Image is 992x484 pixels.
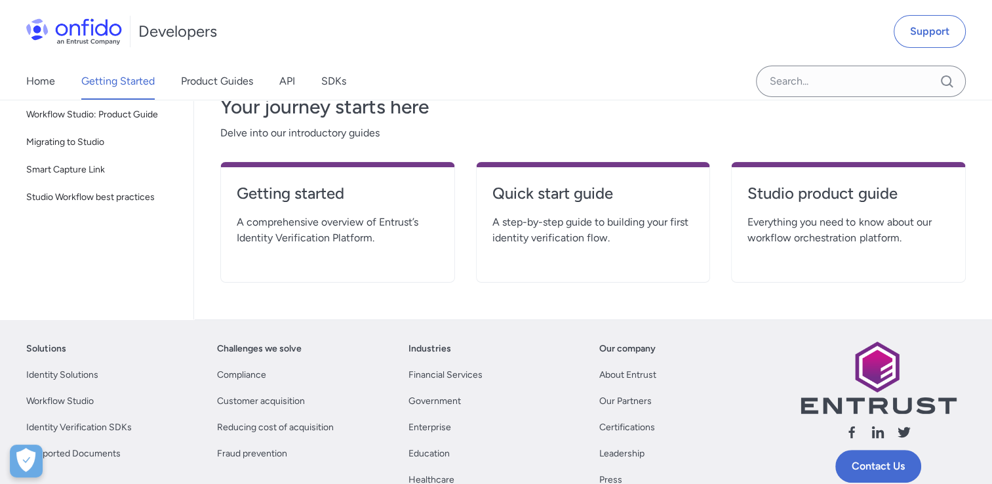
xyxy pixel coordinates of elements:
[220,125,966,141] span: Delve into our introductory guides
[237,183,439,214] a: Getting started
[220,94,966,120] h3: Your journey starts here
[279,63,295,100] a: API
[599,393,652,409] a: Our Partners
[26,341,66,357] a: Solutions
[26,63,55,100] a: Home
[26,393,94,409] a: Workflow Studio
[844,424,860,440] svg: Follow us facebook
[896,424,912,440] svg: Follow us X (Twitter)
[747,183,949,204] h4: Studio product guide
[21,102,183,128] a: Workflow Studio: Product Guide
[844,424,860,445] a: Follow us facebook
[26,446,121,462] a: Supported Documents
[217,446,287,462] a: Fraud prevention
[756,66,966,97] input: Onfido search input field
[870,424,886,445] a: Follow us linkedin
[408,341,451,357] a: Industries
[217,393,305,409] a: Customer acquisition
[408,420,451,435] a: Enterprise
[321,63,346,100] a: SDKs
[10,445,43,477] div: Cookie Preferences
[870,424,886,440] svg: Follow us linkedin
[599,420,655,435] a: Certifications
[10,445,43,477] button: Open Preferences
[26,420,132,435] a: Identity Verification SDKs
[599,367,656,383] a: About Entrust
[26,107,178,123] span: Workflow Studio: Product Guide
[138,21,217,42] h1: Developers
[896,424,912,445] a: Follow us X (Twitter)
[835,450,921,483] a: Contact Us
[747,214,949,246] span: Everything you need to know about our workflow orchestration platform.
[181,63,253,100] a: Product Guides
[26,18,122,45] img: Onfido Logo
[26,190,178,205] span: Studio Workflow best practices
[237,183,439,204] h4: Getting started
[599,446,645,462] a: Leadership
[26,162,178,178] span: Smart Capture Link
[81,63,155,100] a: Getting Started
[217,341,302,357] a: Challenges we solve
[492,183,694,214] a: Quick start guide
[21,184,183,211] a: Studio Workflow best practices
[217,367,266,383] a: Compliance
[26,134,178,150] span: Migrating to Studio
[408,367,483,383] a: Financial Services
[599,341,656,357] a: Our company
[408,393,461,409] a: Government
[21,157,183,183] a: Smart Capture Link
[26,367,98,383] a: Identity Solutions
[492,214,694,246] span: A step-by-step guide to building your first identity verification flow.
[237,214,439,246] span: A comprehensive overview of Entrust’s Identity Verification Platform.
[894,15,966,48] a: Support
[799,341,957,414] img: Entrust logo
[408,446,450,462] a: Education
[21,129,183,155] a: Migrating to Studio
[747,183,949,214] a: Studio product guide
[492,183,694,204] h4: Quick start guide
[217,420,334,435] a: Reducing cost of acquisition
